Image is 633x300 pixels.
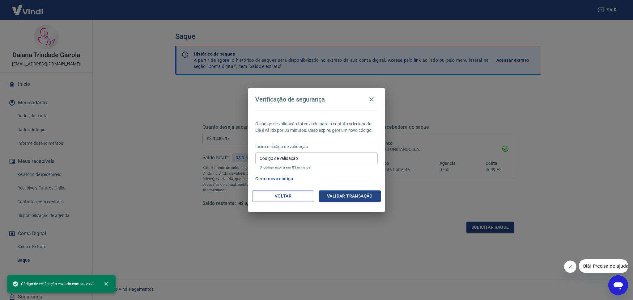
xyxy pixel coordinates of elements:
iframe: Botão para abrir a janela de mensagens [608,275,628,295]
p: O código expira em 03 minutos. [260,165,373,169]
button: Gerar novo código [253,173,296,185]
span: Olá! Precisa de ajuda? [4,4,52,9]
p: O código de validação foi enviado para o contato selecionado. Ele é válido por 03 minutos. Caso e... [255,121,378,134]
iframe: Mensagem da empresa [579,259,628,273]
h4: Verificação de segurança [255,96,325,103]
iframe: Fechar mensagem [564,260,576,273]
p: Insira o código de validação [255,144,378,150]
button: Validar transação [319,190,381,202]
button: Voltar [252,190,314,202]
button: close [100,277,113,291]
span: Código de verificação enviado com sucesso. [12,281,95,287]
